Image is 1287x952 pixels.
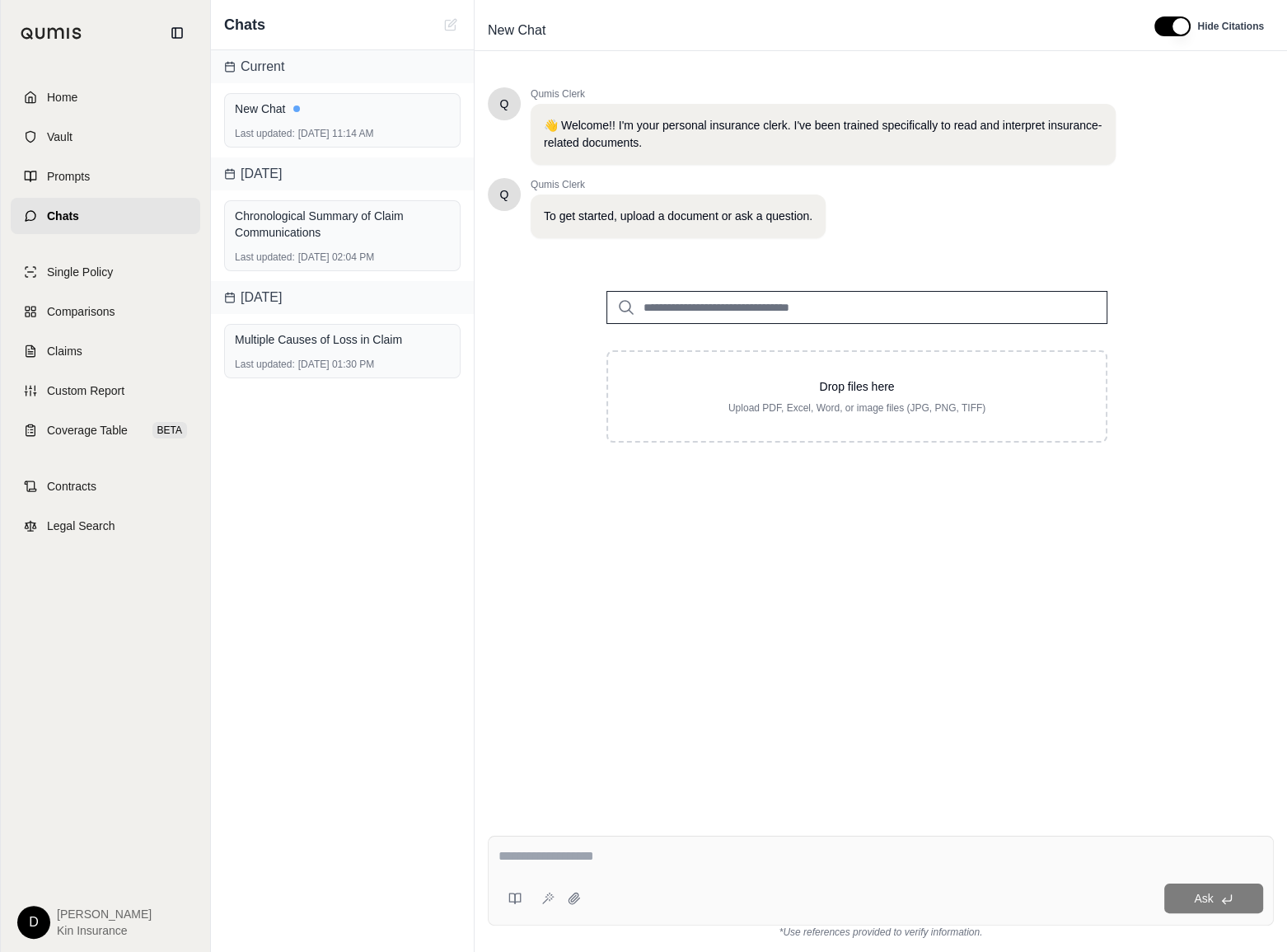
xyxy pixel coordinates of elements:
[47,518,115,534] span: Legal Search
[47,382,124,399] span: Custom Report
[17,906,50,939] div: D
[235,101,450,117] div: New Chat
[11,158,200,195] a: Prompts
[211,281,474,314] div: [DATE]
[481,17,1135,44] div: Edit Title
[235,251,450,264] div: [DATE] 02:04 PM
[11,119,200,155] a: Vault
[235,208,450,241] div: Chronological Summary of Claim Communications
[47,89,77,106] span: Home
[11,412,200,448] a: Coverage TableBETA
[224,13,265,36] span: Chats
[531,178,826,191] span: Qumis Clerk
[235,127,295,140] span: Last updated:
[47,303,115,320] span: Comparisons
[235,358,295,371] span: Last updated:
[11,198,200,234] a: Chats
[1164,884,1263,913] button: Ask
[235,251,295,264] span: Last updated:
[11,508,200,544] a: Legal Search
[11,373,200,409] a: Custom Report
[47,478,96,495] span: Contracts
[47,343,82,359] span: Claims
[634,378,1079,395] p: Drop files here
[11,468,200,504] a: Contracts
[11,79,200,115] a: Home
[11,254,200,290] a: Single Policy
[57,906,152,922] span: [PERSON_NAME]
[1197,20,1264,33] span: Hide Citations
[1194,892,1213,905] span: Ask
[544,117,1102,152] p: 👋 Welcome!! I'm your personal insurance clerk. I've been trained specifically to read and interpr...
[47,129,73,145] span: Vault
[634,401,1079,415] p: Upload PDF, Excel, Word, or image files (JPG, PNG, TIFF)
[235,331,450,348] div: Multiple Causes of Loss in Claim
[500,186,509,203] span: Hello
[47,208,79,224] span: Chats
[47,422,128,438] span: Coverage Table
[235,358,450,371] div: [DATE] 01:30 PM
[21,27,82,40] img: Qumis Logo
[481,17,552,44] span: New Chat
[211,157,474,190] div: [DATE]
[152,422,187,438] span: BETA
[57,922,152,939] span: Kin Insurance
[544,208,812,225] p: To get started, upload a document or ask a question.
[441,15,461,35] button: New Chat
[235,127,450,140] div: [DATE] 11:14 AM
[11,293,200,330] a: Comparisons
[211,50,474,83] div: Current
[11,333,200,369] a: Claims
[488,926,1274,939] div: *Use references provided to verify information.
[500,96,509,112] span: Hello
[531,87,1116,101] span: Qumis Clerk
[47,264,113,280] span: Single Policy
[164,20,190,46] button: Collapse sidebar
[47,168,90,185] span: Prompts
